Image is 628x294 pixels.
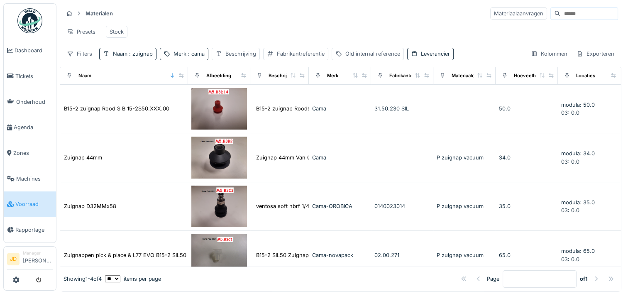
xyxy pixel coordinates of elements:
[561,256,579,262] span: 03: 0.0
[82,10,116,17] strong: Materialen
[225,50,256,58] div: Beschrijving
[573,48,618,60] div: Exporteren
[345,50,400,58] div: Old internal reference
[191,234,247,276] img: Zuignappen pick & place & L77 EVO B15-2 SIL50
[561,102,595,108] span: modula: 50.0
[256,154,321,162] div: Zuignap 44mm Van Cama
[16,98,53,106] span: Onderhoud
[13,149,53,157] span: Zones
[312,202,368,210] div: Cama-OROBICA
[580,275,588,283] strong: of 1
[15,47,53,54] span: Dashboard
[514,72,543,79] div: Hoeveelheid
[64,202,116,210] div: Zuignap D32MMx58
[389,72,433,79] div: Fabrikantreferentie
[561,110,579,116] span: 03: 0.0
[4,191,56,217] a: Voorraad
[374,105,430,113] div: 31.50.230 SIL
[23,250,53,268] li: [PERSON_NAME]
[16,175,53,183] span: Machines
[327,72,338,79] div: Merk
[4,217,56,243] a: Rapportage
[256,251,380,259] div: B15-2 SIL50 Zuignappen pick & place & L77 Kle...
[191,137,247,179] img: Zuignap 44mm
[4,64,56,89] a: Tickets
[490,7,547,20] div: Materiaalaanvragen
[78,72,91,79] div: Naam
[127,51,153,57] span: : zuignap
[312,154,368,162] div: Cama
[173,50,205,58] div: Merk
[576,72,595,79] div: Locaties
[7,250,53,270] a: JD Manager[PERSON_NAME]
[4,89,56,115] a: Onderhoud
[561,207,579,213] span: 03: 0.0
[312,105,368,113] div: Cama
[64,275,102,283] div: Showing 1 - 4 of 4
[64,105,169,113] div: B15-2 zuignap Rood S B 15-2S50.XXX.00
[63,26,99,38] div: Presets
[499,202,555,210] div: 35.0
[110,28,124,36] div: Stock
[561,248,595,254] span: modula: 65.0
[15,72,53,80] span: Tickets
[421,50,450,58] div: Leverancier
[374,202,430,210] div: 0140023014
[561,159,579,165] span: 03: 0.0
[527,48,571,60] div: Kolommen
[191,186,247,228] img: Zuignap D32MMx58
[437,154,492,162] div: P zuignap vacuum
[4,115,56,140] a: Agenda
[17,8,42,33] img: Badge_color-CXgf-gQk.svg
[4,38,56,64] a: Dashboard
[277,50,325,58] div: Fabrikantreferentie
[256,105,391,113] div: B15-2 zuignap RoodS B 15-2S50.XXX.00 -Vorige nr...
[23,250,53,256] div: Manager
[64,154,102,162] div: Zuignap 44mm
[437,202,492,210] div: P zuignap vacuum
[312,251,368,259] div: Cama-novapack
[437,251,492,259] div: P zuignap vacuum
[14,123,53,131] span: Agenda
[4,166,56,191] a: Machines
[7,253,20,265] li: JD
[113,50,153,58] div: Naam
[15,200,53,208] span: Voorraad
[499,105,555,113] div: 50.0
[4,140,56,166] a: Zones
[269,72,297,79] div: Beschrijving
[374,251,430,259] div: 02.00.271
[561,199,595,206] span: modula: 35.0
[105,275,161,283] div: items per page
[191,88,247,130] img: B15-2 zuignap Rood S B 15-2S50.XXX.00
[499,251,555,259] div: 65.0
[186,51,205,57] span: : cama
[206,72,231,79] div: Afbeelding
[499,154,555,162] div: 34.0
[256,202,392,210] div: ventosa soft nbrf 1/4 ma d32x58 Zuignap D32MMx...
[487,275,499,283] div: Page
[561,150,595,157] span: modula: 34.0
[452,72,494,79] div: Materiaalcategorie
[64,251,186,259] div: Zuignappen pick & place & L77 EVO B15-2 SIL50
[15,226,53,234] span: Rapportage
[63,48,96,60] div: Filters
